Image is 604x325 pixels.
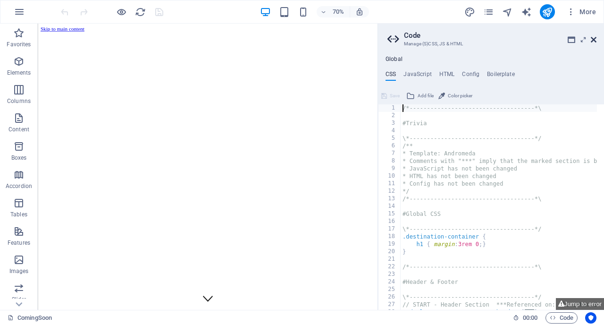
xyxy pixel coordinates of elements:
[378,150,401,157] div: 7
[378,112,401,120] div: 2
[521,6,532,17] button: text_generator
[545,312,578,324] button: Code
[135,7,146,17] i: Reload page
[378,172,401,180] div: 10
[7,97,31,105] p: Columns
[378,308,401,316] div: 28
[378,233,401,240] div: 18
[378,180,401,188] div: 11
[12,296,26,303] p: Slider
[317,6,350,17] button: 70%
[4,4,67,12] a: Skip to main content
[566,7,596,17] span: More
[378,263,401,271] div: 22
[378,301,401,308] div: 27
[378,278,401,286] div: 24
[116,6,127,17] button: Click here to leave preview mode and continue editing
[378,248,401,256] div: 20
[6,182,32,190] p: Accordion
[378,293,401,301] div: 26
[529,314,531,321] span: :
[502,7,513,17] i: Navigator
[378,135,401,142] div: 5
[8,126,29,133] p: Content
[521,7,532,17] i: AI Writer
[378,203,401,210] div: 14
[7,69,31,77] p: Elements
[550,312,573,324] span: Code
[355,8,364,16] i: On resize automatically adjust zoom level to fit chosen device.
[487,71,515,81] h4: Boilerplate
[378,104,401,112] div: 1
[403,71,431,81] h4: JavaScript
[386,71,396,81] h4: CSS
[483,6,495,17] button: pages
[378,127,401,135] div: 4
[378,165,401,172] div: 9
[562,4,600,19] button: More
[462,71,479,81] h4: Config
[523,312,537,324] span: 00 00
[464,6,476,17] button: design
[8,239,30,247] p: Features
[540,4,555,19] button: publish
[8,312,52,324] a: Click to cancel selection. Double-click to open Pages
[378,286,401,293] div: 25
[556,298,604,310] button: Jump to error
[585,312,596,324] button: Usercentrics
[404,40,578,48] h3: Manage (S)CSS, JS & HTML
[378,195,401,203] div: 13
[502,6,513,17] button: navigator
[378,271,401,278] div: 23
[7,41,31,48] p: Favorites
[378,120,401,127] div: 3
[378,240,401,248] div: 19
[378,188,401,195] div: 12
[405,90,435,102] button: Add file
[464,7,475,17] i: Design (Ctrl+Alt+Y)
[378,210,401,218] div: 15
[542,7,553,17] i: Publish
[404,31,596,40] h2: Code
[437,90,474,102] button: Color picker
[439,71,455,81] h4: HTML
[134,6,146,17] button: reload
[448,90,472,102] span: Color picker
[378,225,401,233] div: 17
[418,90,434,102] span: Add file
[10,211,27,218] p: Tables
[483,7,494,17] i: Pages (Ctrl+Alt+S)
[378,256,401,263] div: 21
[9,267,29,275] p: Images
[378,218,401,225] div: 16
[378,142,401,150] div: 6
[331,6,346,17] h6: 70%
[378,157,401,165] div: 8
[386,56,403,63] h4: Global
[513,312,538,324] h6: Session time
[11,154,27,162] p: Boxes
